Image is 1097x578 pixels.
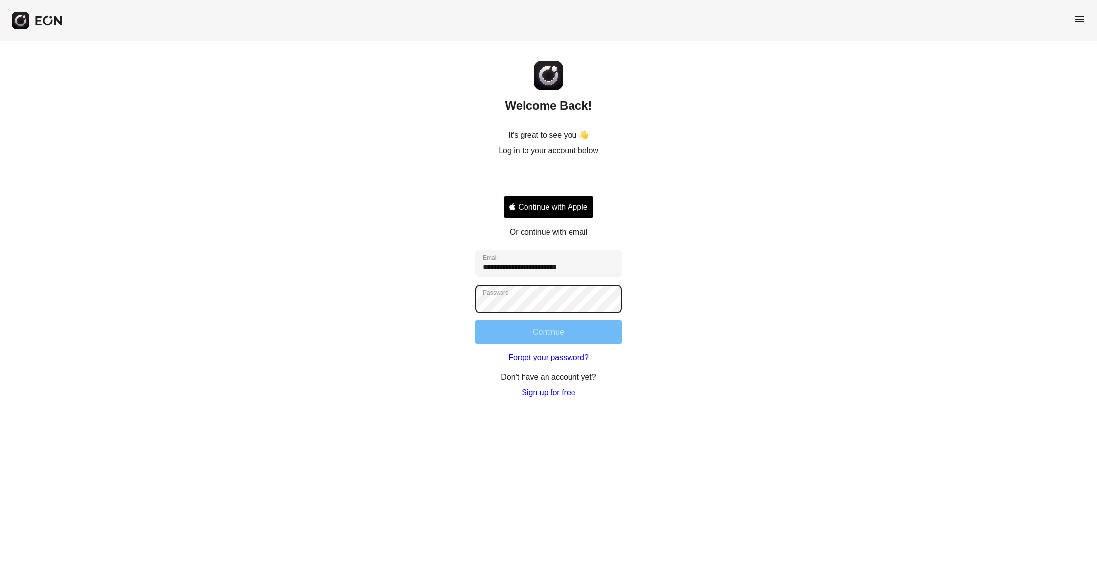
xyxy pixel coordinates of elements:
button: Continue [475,320,622,344]
label: Password [483,289,509,297]
p: Log in to your account below [499,145,598,157]
p: It's great to see you 👋 [508,129,589,141]
button: Signin with apple ID [503,196,594,218]
iframe: Sign in with Google Dialog [896,10,1087,144]
h2: Welcome Back! [505,98,592,114]
p: Or continue with email [510,226,587,238]
iframe: Sign in with Google Button [499,168,598,189]
a: Sign up for free [522,387,575,399]
label: Email [483,254,498,262]
div: Sign in with Google. Opens in new tab [503,168,594,189]
p: Don't have an account yet? [501,371,596,383]
a: Forget your password? [508,352,589,363]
